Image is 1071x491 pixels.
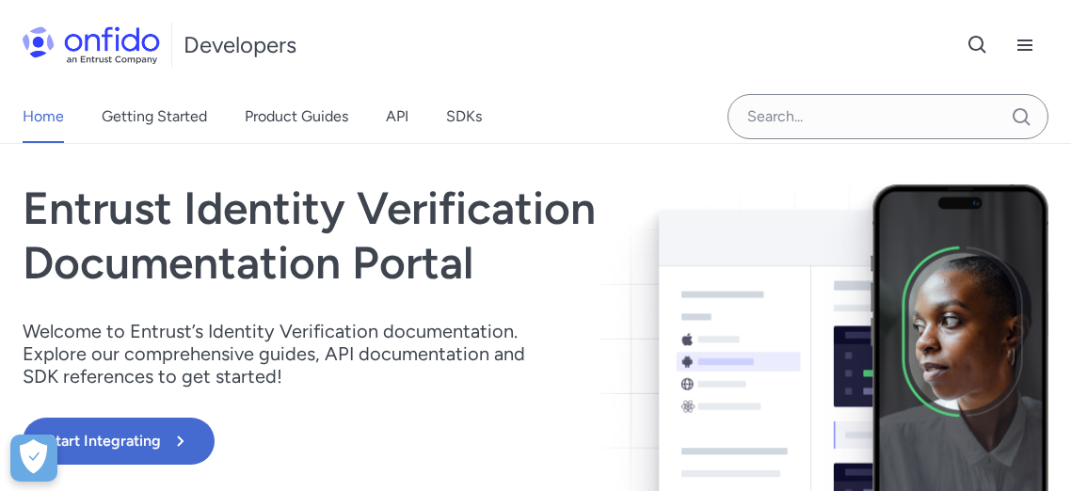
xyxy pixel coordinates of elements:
h1: Entrust Identity Verification Documentation Portal [23,182,741,290]
div: Cookie Preferences [10,435,57,482]
svg: Open search button [967,34,989,56]
button: Open search button [954,22,1001,69]
a: API [386,90,408,143]
img: Onfido Logo [23,26,160,64]
svg: Open navigation menu button [1014,34,1036,56]
a: Getting Started [102,90,207,143]
p: Welcome to Entrust’s Identity Verification documentation. Explore our comprehensive guides, API d... [23,320,550,388]
button: Open navigation menu button [1001,22,1048,69]
a: SDKs [446,90,482,143]
a: Home [23,90,64,143]
a: Product Guides [245,90,348,143]
button: Open Preferences [10,435,57,482]
button: Start Integrating [23,418,215,465]
h1: Developers [184,30,296,60]
a: Start Integrating [23,418,741,465]
input: Onfido search input field [727,94,1048,139]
